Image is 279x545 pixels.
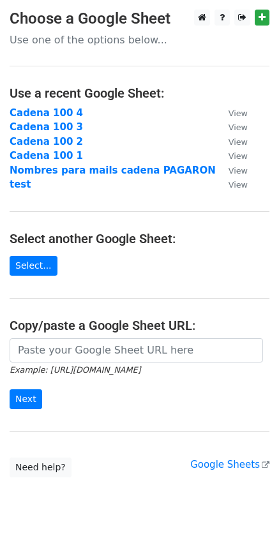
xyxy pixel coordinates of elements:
[10,165,216,176] a: Nombres para mails cadena PAGARON
[10,318,269,333] h4: Copy/paste a Google Sheet URL:
[216,136,248,147] a: View
[216,107,248,119] a: View
[229,180,248,190] small: View
[10,121,83,133] a: Cadena 100 3
[10,136,83,147] a: Cadena 100 2
[229,151,248,161] small: View
[216,179,248,190] a: View
[190,459,269,470] a: Google Sheets
[10,338,263,362] input: Paste your Google Sheet URL here
[10,86,269,101] h4: Use a recent Google Sheet:
[10,256,57,276] a: Select...
[10,10,269,28] h3: Choose a Google Sheet
[229,108,248,118] small: View
[229,166,248,175] small: View
[10,107,83,119] a: Cadena 100 4
[216,121,248,133] a: View
[10,389,42,409] input: Next
[10,458,72,477] a: Need help?
[10,150,83,161] a: Cadena 100 1
[215,484,279,545] iframe: Chat Widget
[229,137,248,147] small: View
[229,123,248,132] small: View
[10,179,31,190] a: test
[216,150,248,161] a: View
[10,231,269,246] h4: Select another Google Sheet:
[10,33,269,47] p: Use one of the options below...
[10,365,140,375] small: Example: [URL][DOMAIN_NAME]
[216,165,248,176] a: View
